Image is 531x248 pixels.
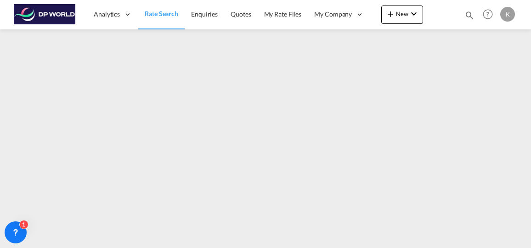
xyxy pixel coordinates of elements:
[480,6,500,23] div: Help
[314,10,352,19] span: My Company
[500,7,515,22] div: K
[480,6,496,22] span: Help
[385,8,396,19] md-icon: icon-plus 400-fg
[264,10,302,18] span: My Rate Files
[385,10,419,17] span: New
[464,10,475,20] md-icon: icon-magnify
[464,10,475,24] div: icon-magnify
[145,10,178,17] span: Rate Search
[381,6,423,24] button: icon-plus 400-fgNewicon-chevron-down
[94,10,120,19] span: Analytics
[408,8,419,19] md-icon: icon-chevron-down
[14,4,76,25] img: c08ca190194411f088ed0f3ba295208c.png
[191,10,218,18] span: Enquiries
[231,10,251,18] span: Quotes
